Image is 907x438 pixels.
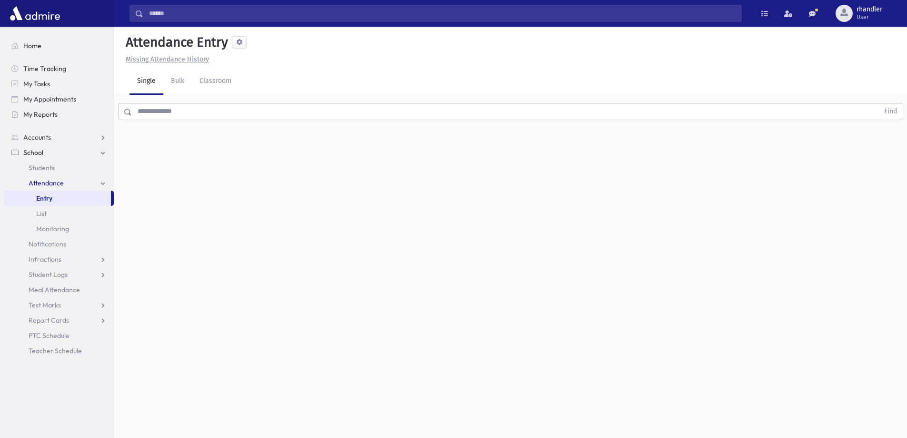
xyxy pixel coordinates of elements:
span: Student Logs [29,270,68,279]
a: My Tasks [4,76,114,92]
a: Notifications [4,236,114,252]
span: Students [29,163,55,172]
a: Infractions [4,252,114,267]
a: Time Tracking [4,61,114,76]
span: User [857,13,882,21]
a: Report Cards [4,313,114,328]
span: PTC Schedule [29,331,70,340]
a: Bulk [163,68,192,95]
a: Single [130,68,163,95]
a: Teacher Schedule [4,343,114,358]
span: Report Cards [29,316,69,325]
img: AdmirePro [8,4,62,23]
span: Monitoring [36,224,69,233]
span: Teacher Schedule [29,346,82,355]
span: Accounts [23,133,51,142]
span: My Reports [23,110,58,119]
a: Missing Attendance History [122,55,209,63]
span: Meal Attendance [29,285,80,294]
button: Find [878,103,903,120]
u: Missing Attendance History [126,55,209,63]
span: Attendance [29,179,64,187]
a: Test Marks [4,297,114,313]
a: My Appointments [4,92,114,107]
a: Monitoring [4,221,114,236]
a: Student Logs [4,267,114,282]
input: Search [143,5,741,22]
span: rhandler [857,6,882,13]
span: List [36,209,47,218]
span: Infractions [29,255,61,264]
a: School [4,145,114,160]
span: Entry [36,194,52,203]
span: My Tasks [23,80,50,88]
a: My Reports [4,107,114,122]
a: Meal Attendance [4,282,114,297]
a: Entry [4,191,111,206]
a: Attendance [4,175,114,191]
a: Home [4,38,114,53]
a: Accounts [4,130,114,145]
a: PTC Schedule [4,328,114,343]
a: List [4,206,114,221]
a: Classroom [192,68,239,95]
h5: Attendance Entry [122,34,228,51]
span: Test Marks [29,301,61,309]
span: School [23,148,43,157]
span: My Appointments [23,95,76,103]
a: Students [4,160,114,175]
span: Notifications [29,240,66,248]
span: Time Tracking [23,64,66,73]
span: Home [23,41,41,50]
